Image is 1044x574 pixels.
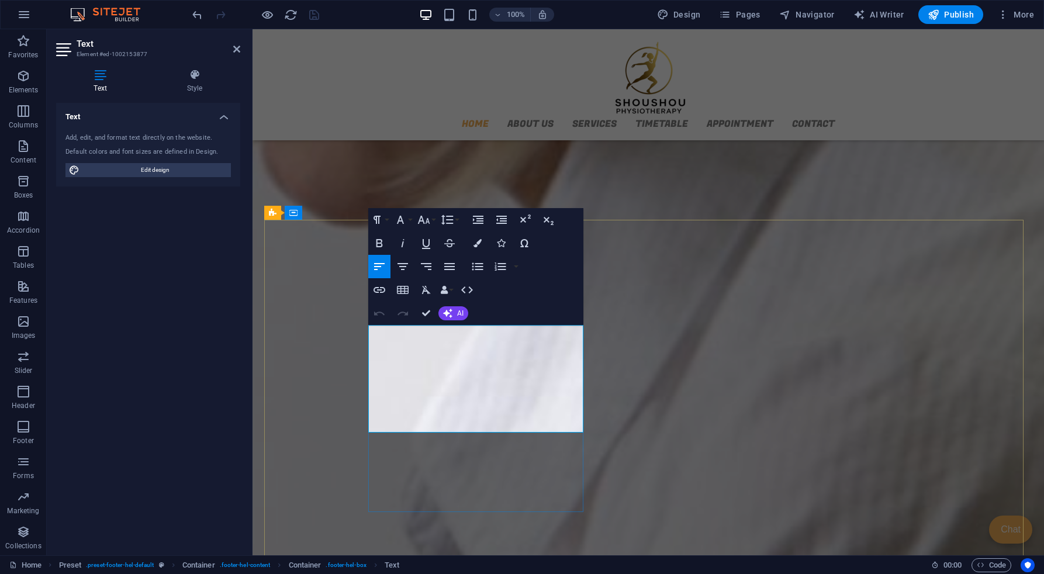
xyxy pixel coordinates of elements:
[714,5,765,24] button: Pages
[284,8,298,22] button: reload
[9,85,39,95] p: Elements
[775,5,839,24] button: Navigator
[77,49,217,60] h3: Element #ed-1002153877
[190,8,204,22] button: undo
[7,226,40,235] p: Accordion
[289,558,322,572] span: Click to select. Double-click to edit
[490,231,512,255] button: Icons
[368,302,390,325] button: Undo (Ctrl+Z)
[466,231,489,255] button: Colors
[220,558,271,572] span: . footer-hel-content
[779,9,835,20] span: Navigator
[537,9,548,20] i: On resize automatically adjust zoom level to fit chosen device.
[59,558,400,572] nav: breadcrumb
[12,331,36,340] p: Images
[65,133,231,143] div: Add, edit, and format text directly on the website.
[7,506,39,516] p: Marketing
[13,471,34,480] p: Forms
[65,163,231,177] button: Edit design
[438,231,461,255] button: Strikethrough
[415,302,437,325] button: Confirm (Ctrl+⏎)
[415,278,437,302] button: Clear Formatting
[14,191,33,200] p: Boxes
[392,231,414,255] button: Italic (Ctrl+I)
[9,558,42,572] a: Click to cancel selection. Double-click to open Pages
[438,306,468,320] button: AI
[456,278,478,302] button: HTML
[368,278,390,302] button: Insert Link
[415,231,437,255] button: Underline (Ctrl+U)
[993,5,1039,24] button: More
[1021,558,1035,572] button: Usercentrics
[438,278,455,302] button: Data Bindings
[438,255,461,278] button: Align Justify
[9,296,37,305] p: Features
[489,8,531,22] button: 100%
[507,8,526,22] h6: 100%
[489,255,511,278] button: Ordered List
[943,558,962,572] span: 00 00
[537,208,559,231] button: Subscript
[972,558,1011,572] button: Code
[931,558,962,572] h6: Session time
[284,8,298,22] i: Reload page
[326,558,366,572] span: . footer-hel-box
[77,39,240,49] h2: Text
[466,255,489,278] button: Unordered List
[513,231,535,255] button: Special Characters
[159,562,164,568] i: This element is a customizable preset
[438,208,461,231] button: Line Height
[149,69,240,94] h4: Style
[952,561,953,569] span: :
[368,231,390,255] button: Bold (Ctrl+B)
[67,8,155,22] img: Editor Logo
[56,103,240,124] h4: Text
[59,558,82,572] span: Click to select. Double-click to edit
[182,558,215,572] span: Click to select. Double-click to edit
[918,5,983,24] button: Publish
[392,278,414,302] button: Insert Table
[457,310,464,317] span: AI
[385,558,399,572] span: Click to select. Double-click to edit
[392,302,414,325] button: Redo (Ctrl+Shift+Z)
[86,558,154,572] span: . preset-footer-hel-default
[514,208,536,231] button: Superscript
[11,155,36,165] p: Content
[849,5,909,24] button: AI Writer
[977,558,1006,572] span: Code
[415,208,437,231] button: Font Size
[8,50,38,60] p: Favorites
[368,208,390,231] button: Paragraph Format
[652,5,706,24] div: Design (Ctrl+Alt+Y)
[997,9,1034,20] span: More
[65,147,231,157] div: Default colors and font sizes are defined in Design.
[392,255,414,278] button: Align Center
[15,366,33,375] p: Slider
[392,208,414,231] button: Font Family
[511,255,521,278] button: Ordered List
[853,9,904,20] span: AI Writer
[415,255,437,278] button: Align Right
[5,541,41,551] p: Collections
[9,120,38,130] p: Columns
[12,401,35,410] p: Header
[56,69,149,94] h4: Text
[657,9,701,20] span: Design
[490,208,513,231] button: Decrease Indent
[13,436,34,445] p: Footer
[13,261,34,270] p: Tables
[467,208,489,231] button: Increase Indent
[928,9,974,20] span: Publish
[719,9,760,20] span: Pages
[368,255,390,278] button: Align Left
[191,8,204,22] i: Undo: change_data (Ctrl+Z)
[652,5,706,24] button: Design
[83,163,227,177] span: Edit design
